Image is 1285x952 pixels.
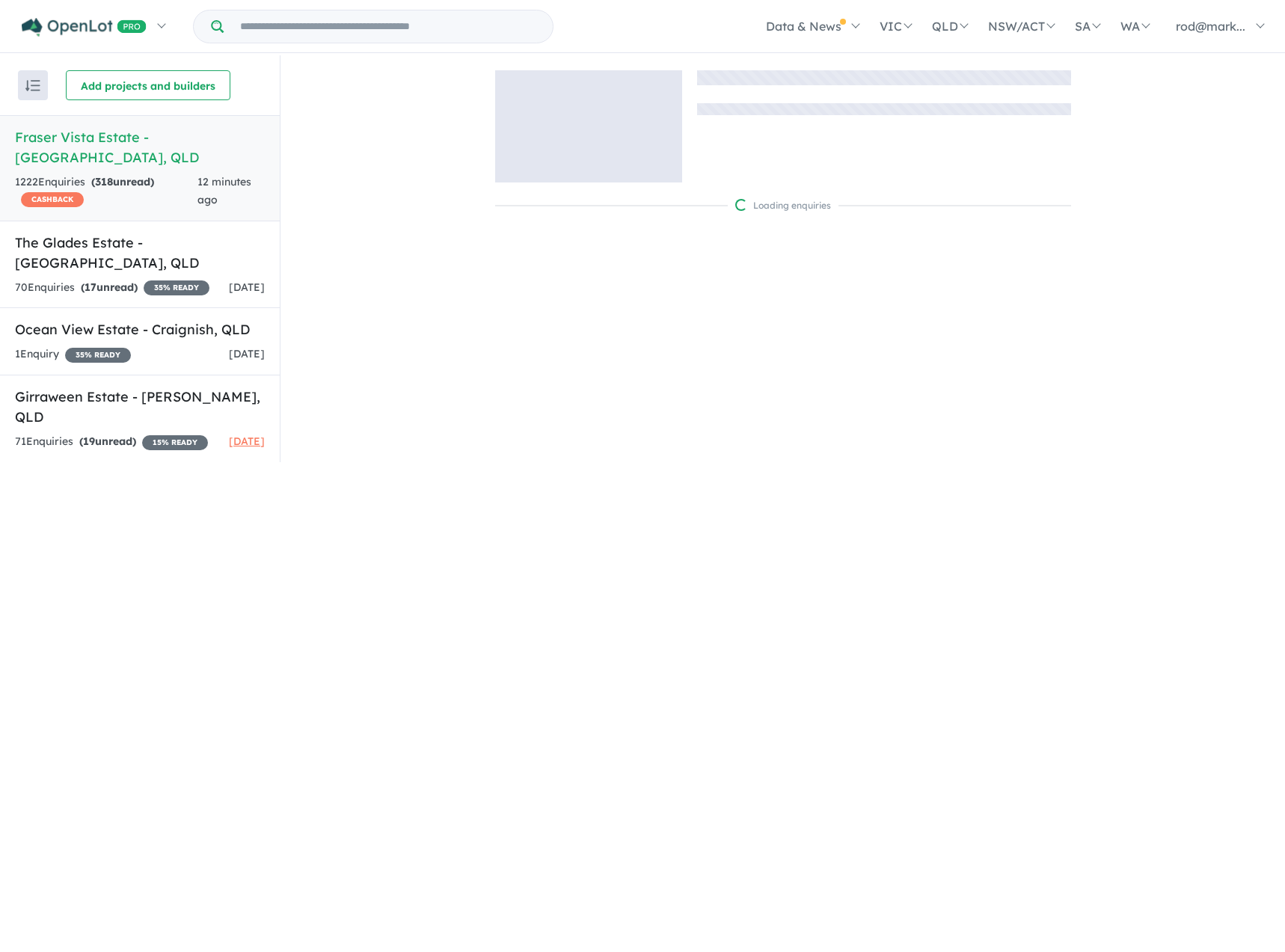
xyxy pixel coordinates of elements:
[15,127,265,168] h5: Fraser Vista Estate - [GEOGRAPHIC_DATA] , QLD
[22,18,147,37] img: Openlot PRO Logo White
[66,70,230,100] button: Add projects and builders
[15,173,197,209] div: 1222 Enquir ies
[21,192,84,207] span: CASHBACK
[1176,19,1245,34] span: rod@mark...
[25,80,40,91] img: sort.svg
[15,387,265,427] h5: Girraween Estate - [PERSON_NAME] , QLD
[144,280,209,295] span: 35 % READY
[79,434,136,448] strong: ( unread)
[197,175,251,206] span: 12 minutes ago
[15,233,265,273] h5: The Glades Estate - [GEOGRAPHIC_DATA] , QLD
[83,434,95,448] span: 19
[229,280,265,294] span: [DATE]
[229,347,265,360] span: [DATE]
[227,10,550,43] input: Try estate name, suburb, builder or developer
[91,175,154,188] strong: ( unread)
[65,348,131,363] span: 35 % READY
[15,433,208,451] div: 71 Enquir ies
[15,279,209,297] div: 70 Enquir ies
[85,280,96,294] span: 17
[229,434,265,448] span: [DATE]
[15,346,131,363] div: 1 Enquir y
[142,435,208,450] span: 15 % READY
[95,175,113,188] span: 318
[735,198,831,213] div: Loading enquiries
[81,280,138,294] strong: ( unread)
[15,319,265,340] h5: Ocean View Estate - Craignish , QLD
